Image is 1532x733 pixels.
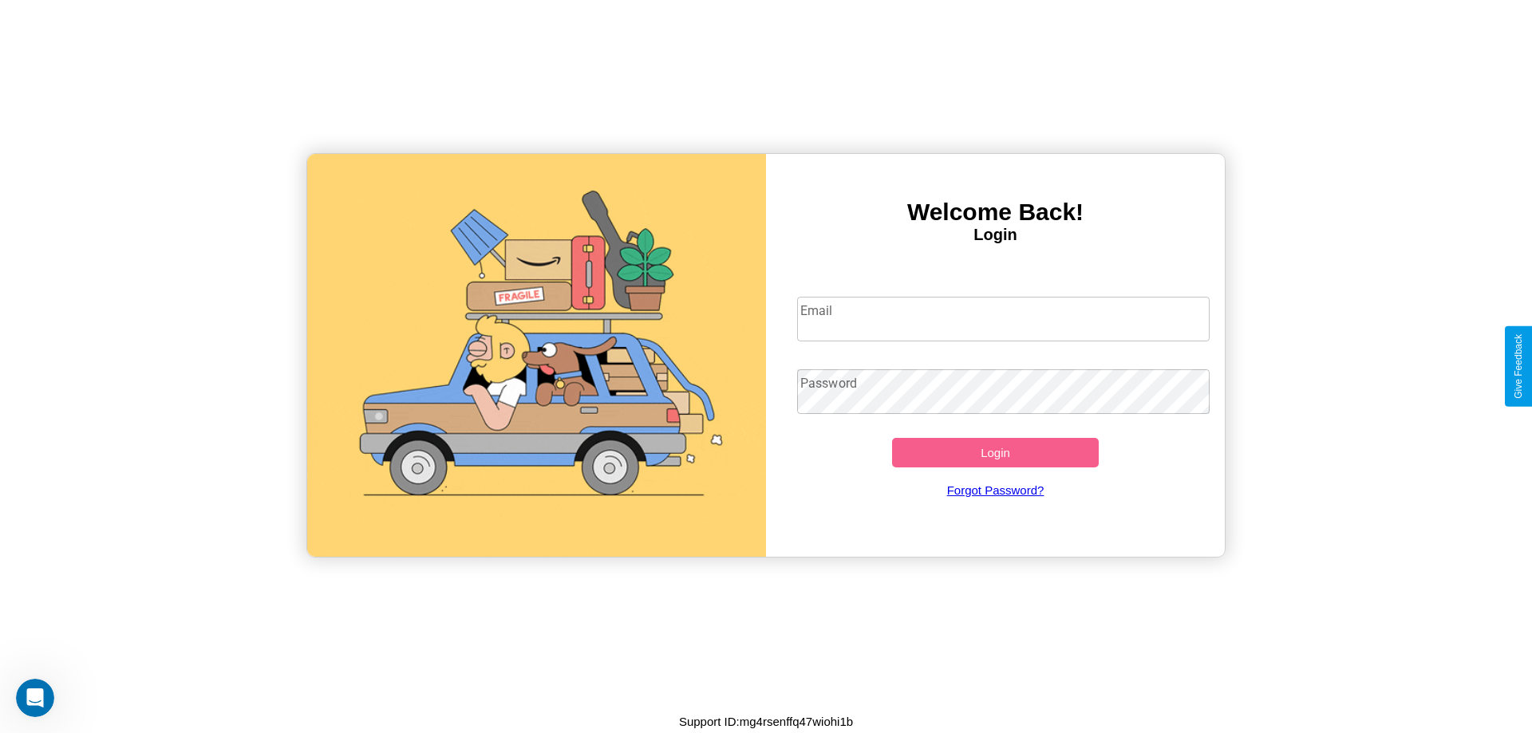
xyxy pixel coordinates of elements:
div: Give Feedback [1513,334,1524,399]
button: Login [892,438,1099,467]
a: Forgot Password? [789,467,1202,513]
h3: Welcome Back! [766,199,1225,226]
p: Support ID: mg4rsenffq47wiohi1b [679,711,853,732]
h4: Login [766,226,1225,244]
iframe: Intercom live chat [16,679,54,717]
img: gif [307,154,766,557]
